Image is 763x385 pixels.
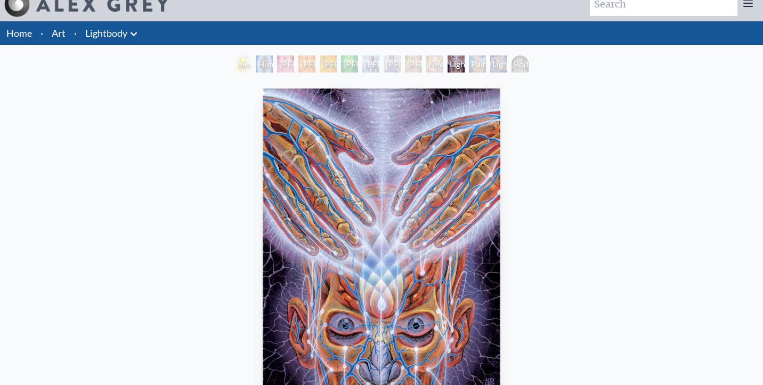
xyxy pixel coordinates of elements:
div: Human Energy Field [256,55,273,73]
div: Painting [469,55,486,73]
div: [PERSON_NAME] 3 [320,55,337,73]
div: [PERSON_NAME] 1 [277,55,294,73]
li: · [36,21,47,45]
div: [PERSON_NAME] 2 [298,55,315,73]
div: Lightweaver [448,55,465,73]
div: [PERSON_NAME] 6 [384,55,401,73]
a: Lightbody [85,26,127,41]
div: Newborn [426,55,443,73]
div: [PERSON_NAME] 7 [405,55,422,73]
div: [PERSON_NAME] 5 [362,55,379,73]
div: Body/Mind as a Vibratory Field of Energy [512,55,529,73]
div: Lightworker [490,55,507,73]
div: [PERSON_NAME] 4 [341,55,358,73]
a: Home [6,27,32,39]
a: Art [52,26,66,41]
div: Alexza [234,55,251,73]
li: · [70,21,81,45]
